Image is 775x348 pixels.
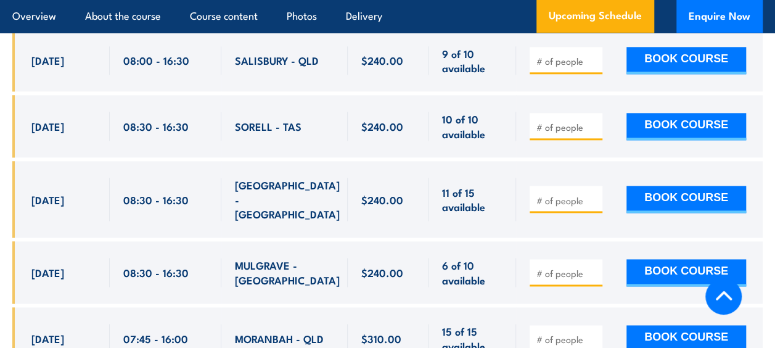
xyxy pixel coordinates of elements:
span: 08:30 - 16:30 [123,119,189,133]
span: MULGRAVE - [GEOGRAPHIC_DATA] [235,258,340,287]
input: # of people [536,333,598,346]
span: [DATE] [31,119,64,133]
span: MORANBAH - QLD [235,331,324,346]
span: 08:00 - 16:30 [123,53,189,67]
input: # of people [536,194,598,207]
span: [DATE] [31,265,64,280]
span: SORELL - TAS [235,119,301,133]
button: BOOK COURSE [626,259,746,286]
span: 11 of 15 available [442,185,502,214]
span: 6 of 10 available [442,258,502,287]
input: # of people [536,267,598,280]
span: 07:45 - 16:00 [123,331,188,346]
button: BOOK COURSE [626,113,746,140]
span: $240.00 [361,193,403,207]
span: SALISBURY - QLD [235,53,319,67]
span: $240.00 [361,53,403,67]
span: 9 of 10 available [442,46,502,75]
span: [DATE] [31,53,64,67]
span: [DATE] [31,331,64,346]
span: 08:30 - 16:30 [123,193,189,207]
span: $310.00 [361,331,401,346]
span: $240.00 [361,119,403,133]
button: BOOK COURSE [626,47,746,74]
input: # of people [536,55,598,67]
span: 10 of 10 available [442,112,502,141]
input: # of people [536,121,598,133]
button: BOOK COURSE [626,186,746,213]
span: [GEOGRAPHIC_DATA] - [GEOGRAPHIC_DATA] [235,178,340,221]
span: 08:30 - 16:30 [123,265,189,280]
span: [DATE] [31,193,64,207]
span: $240.00 [361,265,403,280]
